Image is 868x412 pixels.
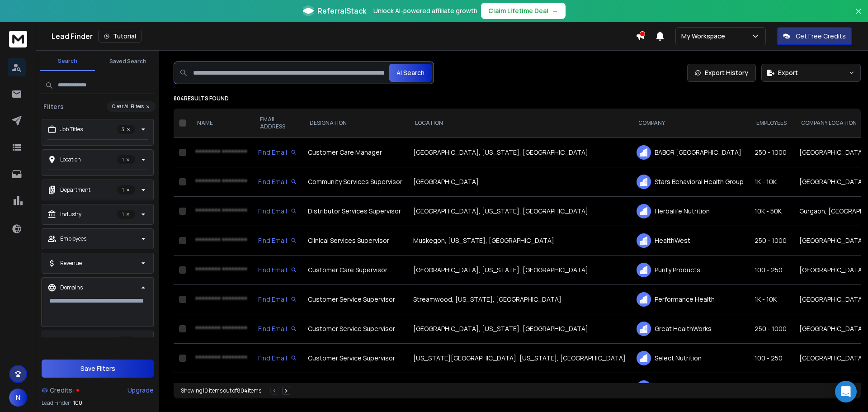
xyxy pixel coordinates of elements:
div: Find Email [258,207,297,216]
p: Lead Finder: [42,399,71,407]
div: Open Intercom Messenger [835,381,857,403]
p: Domains [60,284,83,291]
div: Purity Products [637,263,744,277]
td: [GEOGRAPHIC_DATA], [US_STATE], [GEOGRAPHIC_DATA] [408,314,631,344]
th: COMPANY [631,109,749,138]
span: Credits: [50,386,75,395]
span: 100 [73,399,82,407]
div: Find Email [258,324,297,333]
p: 804 results found [174,95,861,102]
td: 250 - 1000 [749,226,794,256]
div: Find Email [258,177,297,186]
p: 1 [117,155,135,164]
div: HealthWest [637,233,744,248]
p: Job Titles [60,126,83,133]
p: 1 [117,210,135,219]
p: My Workspace [681,32,729,41]
a: Credits:Upgrade [42,381,154,399]
div: Find Email [258,236,297,245]
td: Customer Service Supervisor [302,314,408,344]
div: Herbalife Nutrition [637,204,744,218]
button: Saved Search [100,52,156,71]
p: Revenue [60,260,82,267]
td: Muskegon, [US_STATE], [GEOGRAPHIC_DATA] [408,226,631,256]
p: Employees [60,235,86,242]
h3: Filters [40,102,67,111]
th: DESIGNATION [302,109,408,138]
div: Find Email [258,148,297,157]
td: [GEOGRAPHIC_DATA], [US_STATE], [GEOGRAPHIC_DATA] [408,138,631,167]
span: ReferralStack [317,5,366,16]
td: Customer Service Supervisor [302,344,408,373]
td: [GEOGRAPHIC_DATA], [US_STATE], [GEOGRAPHIC_DATA] [408,197,631,226]
button: N [9,388,27,407]
p: 1 [117,336,135,346]
td: 10K - 50K [749,373,794,403]
button: Search [40,52,95,71]
p: 3 [117,125,135,134]
div: Upgrade [127,386,154,395]
td: 10K - 50K [749,197,794,226]
button: Close banner [853,5,864,27]
td: 1K - 10K [749,167,794,197]
td: [GEOGRAPHIC_DATA] [408,167,631,197]
button: AI Search [389,64,432,82]
td: 100 - 250 [749,344,794,373]
p: Unlock AI-powered affiliate growth [373,6,477,15]
td: [GEOGRAPHIC_DATA], [US_STATE], [GEOGRAPHIC_DATA] [408,256,631,285]
td: [GEOGRAPHIC_DATA], [US_STATE], [GEOGRAPHIC_DATA] [408,373,631,403]
td: [US_STATE][GEOGRAPHIC_DATA], [US_STATE], [GEOGRAPHIC_DATA] [408,344,631,373]
td: 250 - 1000 [749,314,794,344]
td: Customer Service Supervisor [302,285,408,314]
th: LOCATION [408,109,631,138]
div: Lead Finder [52,30,636,43]
td: Customer Care Supervisor [302,256,408,285]
div: Stars Behavioral Health Group [637,175,744,189]
th: EMAIL ADDRESS [253,109,302,138]
p: Industry [60,211,81,218]
p: Get Free Credits [796,32,846,41]
div: Find Email [258,295,297,304]
span: Export [778,68,798,77]
td: 1K - 10K [749,285,794,314]
p: 1 [117,185,135,194]
span: → [552,6,558,15]
div: Showing 10 items out of 804 items [181,387,261,394]
button: Save Filters [42,360,154,378]
td: Clinical Services Supervisor [302,226,408,256]
td: Customer Care Manager [302,138,408,167]
div: BABOR [GEOGRAPHIC_DATA] [637,145,744,160]
p: Location [60,156,81,163]
td: Customer Service Supervisor [302,373,408,403]
th: EMPLOYEES [749,109,794,138]
td: Community Services Supervisor [302,167,408,197]
button: Get Free Credits [777,27,852,45]
div: ASD Healthcare [637,380,744,395]
a: Export History [687,64,756,82]
p: Department [60,186,90,194]
button: Clear All Filters [107,101,156,112]
div: Performance Health [637,292,744,307]
div: Find Email [258,354,297,363]
div: Great HealthWorks [637,322,744,336]
td: Distributor Services Supervisor [302,197,408,226]
div: Find Email [258,265,297,275]
td: Streamwood, [US_STATE], [GEOGRAPHIC_DATA] [408,285,631,314]
div: Select Nutrition [637,351,744,365]
th: NAME [190,109,253,138]
button: Claim Lifetime Deal→ [481,3,566,19]
button: Tutorial [98,30,142,43]
td: 100 - 250 [749,256,794,285]
td: 250 - 1000 [749,138,794,167]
